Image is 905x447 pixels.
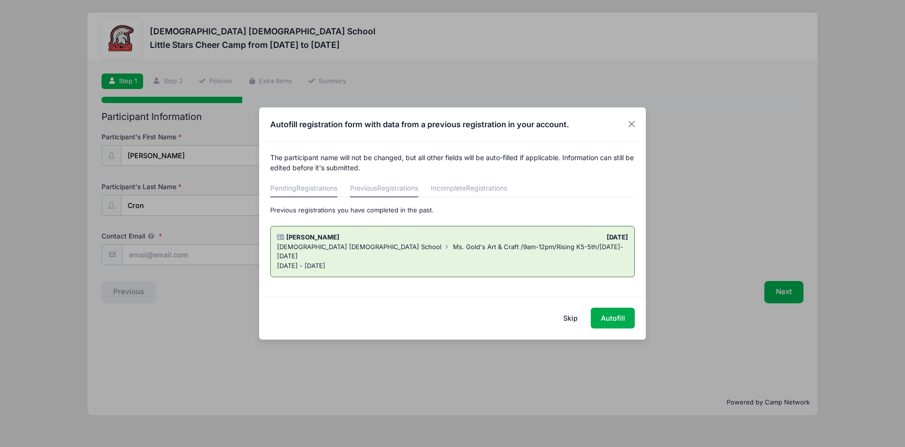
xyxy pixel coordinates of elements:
p: The participant name will not be changed, but all other fields will be auto-filled if applicable.... [270,152,635,173]
button: Close [623,116,641,133]
a: Incomplete [431,180,507,197]
a: Pending [270,180,337,197]
span: Registrations [466,184,507,192]
span: Registrations [377,184,418,192]
div: [DATE] - [DATE] [277,261,628,271]
div: [PERSON_NAME] [272,233,452,242]
span: [DEMOGRAPHIC_DATA] [DEMOGRAPHIC_DATA] School [277,243,441,251]
h4: Autofill registration form with data from a previous registration in your account. [270,119,569,130]
span: Registrations [296,184,337,192]
button: Autofill [591,308,635,328]
a: Previous [350,180,418,197]
button: Skip [554,308,588,328]
p: Previous registrations you have completed in the past. [270,206,635,215]
div: [DATE] [452,233,633,242]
